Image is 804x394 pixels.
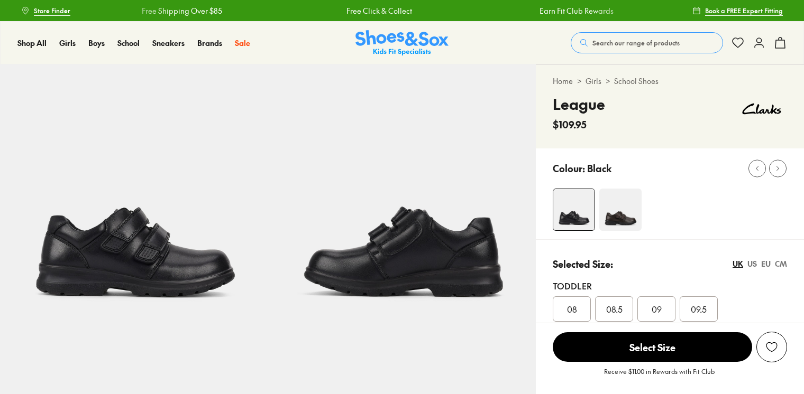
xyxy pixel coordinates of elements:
[235,37,250,48] span: Sale
[553,279,787,292] div: Toddler
[355,30,449,56] img: SNS_Logo_Responsive.svg
[761,258,771,269] div: EU
[268,64,536,332] img: League Black
[88,37,105,48] span: Boys
[567,303,577,315] span: 08
[88,37,105,49] a: Boys
[17,37,47,48] span: Shop All
[553,332,752,362] button: Select Size
[553,332,752,362] span: Select Size
[553,257,613,271] p: Selected Size:
[21,1,70,20] a: Store Finder
[652,303,662,315] span: 09
[691,303,707,315] span: 09.5
[553,161,585,175] p: Colour:
[117,37,140,48] span: School
[346,5,412,16] a: Free Click & Collect
[736,93,787,125] img: Vendor logo
[775,258,787,269] div: CM
[59,37,76,49] a: Girls
[553,189,595,230] img: League Black
[197,37,222,49] a: Brands
[599,189,642,231] img: League Brown
[733,258,743,269] div: UK
[152,37,185,49] a: Sneakers
[197,37,222,48] span: Brands
[705,6,783,15] span: Book a FREE Expert Fitting
[587,161,611,175] p: Black
[571,32,723,53] button: Search our range of products
[592,38,680,48] span: Search our range of products
[152,37,185,48] span: Sneakers
[606,303,623,315] span: 08.5
[553,117,587,132] span: $109.95
[117,37,140,49] a: School
[59,37,76,48] span: Girls
[141,5,222,16] a: Free Shipping Over $85
[692,1,783,20] a: Book a FREE Expert Fitting
[355,30,449,56] a: Shoes & Sox
[553,76,787,87] div: > >
[34,6,70,15] span: Store Finder
[553,76,573,87] a: Home
[747,258,757,269] div: US
[540,5,614,16] a: Earn Fit Club Rewards
[604,367,715,386] p: Receive $11.00 in Rewards with Fit Club
[235,37,250,49] a: Sale
[17,37,47,49] a: Shop All
[586,76,601,87] a: Girls
[614,76,659,87] a: School Shoes
[553,93,605,115] h4: League
[756,332,787,362] button: Add to Wishlist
